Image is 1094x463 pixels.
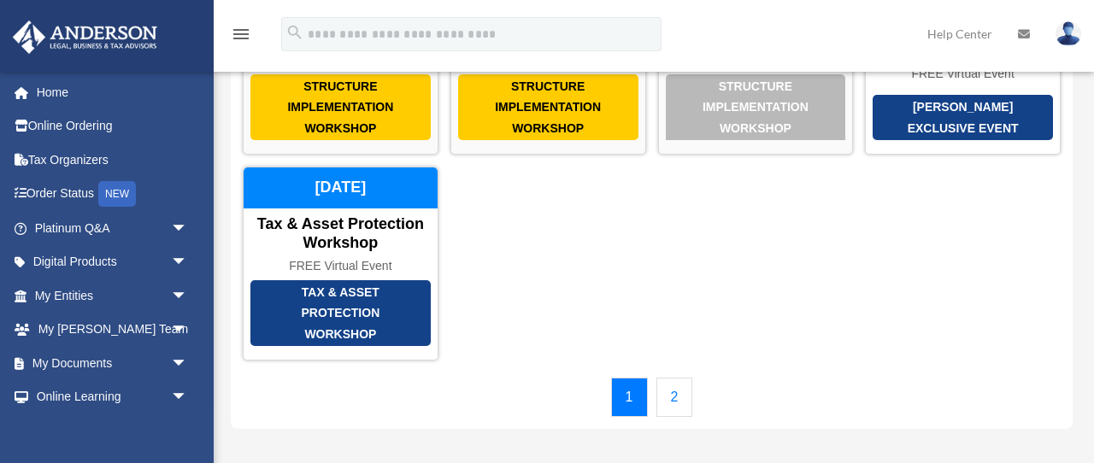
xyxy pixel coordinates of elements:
[611,378,648,417] a: 1
[244,259,438,273] div: FREE Virtual Event
[171,313,205,348] span: arrow_drop_down
[12,245,214,279] a: Digital Productsarrow_drop_down
[243,167,438,360] a: Tax & Asset Protection Workshop Tax & Asset Protection Workshop FREE Virtual Event [DATE]
[171,346,205,381] span: arrow_drop_down
[1056,21,1081,46] img: User Pic
[171,211,205,246] span: arrow_drop_down
[171,278,205,314] span: arrow_drop_down
[458,74,638,141] div: Structure Implementation Workshop
[12,75,214,109] a: Home
[12,177,214,212] a: Order StatusNEW
[873,95,1053,140] div: [PERSON_NAME] Exclusive Event
[12,143,214,177] a: Tax Organizers
[656,378,693,417] a: 2
[12,346,214,380] a: My Documentsarrow_drop_down
[866,67,1060,81] div: FREE Virtual Event
[250,74,431,141] div: Structure Implementation Workshop
[285,23,304,42] i: search
[8,21,162,54] img: Anderson Advisors Platinum Portal
[12,211,214,245] a: Platinum Q&Aarrow_drop_down
[231,24,251,44] i: menu
[12,313,214,347] a: My [PERSON_NAME] Teamarrow_drop_down
[231,30,251,44] a: menu
[250,280,431,347] div: Tax & Asset Protection Workshop
[244,215,438,252] div: Tax & Asset Protection Workshop
[171,380,205,415] span: arrow_drop_down
[12,109,214,144] a: Online Ordering
[12,278,214,313] a: My Entitiesarrow_drop_down
[171,245,205,280] span: arrow_drop_down
[12,380,214,414] a: Online Learningarrow_drop_down
[244,167,438,208] div: [DATE]
[98,181,136,207] div: NEW
[666,74,846,141] div: Structure Implementation Workshop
